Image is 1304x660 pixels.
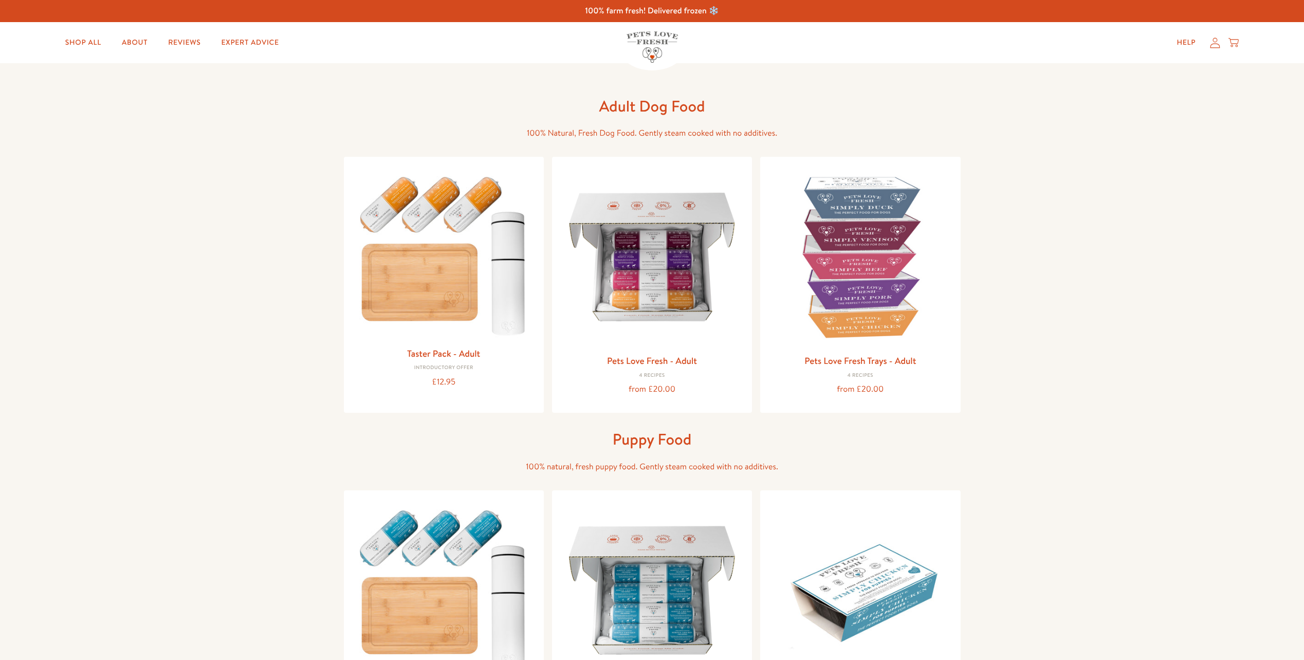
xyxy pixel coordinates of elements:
[1168,32,1204,53] a: Help
[488,429,817,449] h1: Puppy Food
[560,382,744,396] div: from £20.00
[213,32,287,53] a: Expert Advice
[768,165,952,349] img: Pets Love Fresh Trays - Adult
[560,373,744,379] div: 4 Recipes
[627,31,678,63] img: Pets Love Fresh
[804,354,916,367] a: Pets Love Fresh Trays - Adult
[407,347,480,360] a: Taster Pack - Adult
[352,165,536,341] img: Taster Pack - Adult
[768,382,952,396] div: from £20.00
[488,96,817,116] h1: Adult Dog Food
[352,375,536,389] div: £12.95
[57,32,109,53] a: Shop All
[527,127,777,139] span: 100% Natural, Fresh Dog Food. Gently steam cooked with no additives.
[160,32,209,53] a: Reviews
[768,373,952,379] div: 4 Recipes
[560,165,744,349] img: Pets Love Fresh - Adult
[352,365,536,371] div: Introductory Offer
[526,461,778,472] span: 100% natural, fresh puppy food. Gently steam cooked with no additives.
[114,32,156,53] a: About
[607,354,697,367] a: Pets Love Fresh - Adult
